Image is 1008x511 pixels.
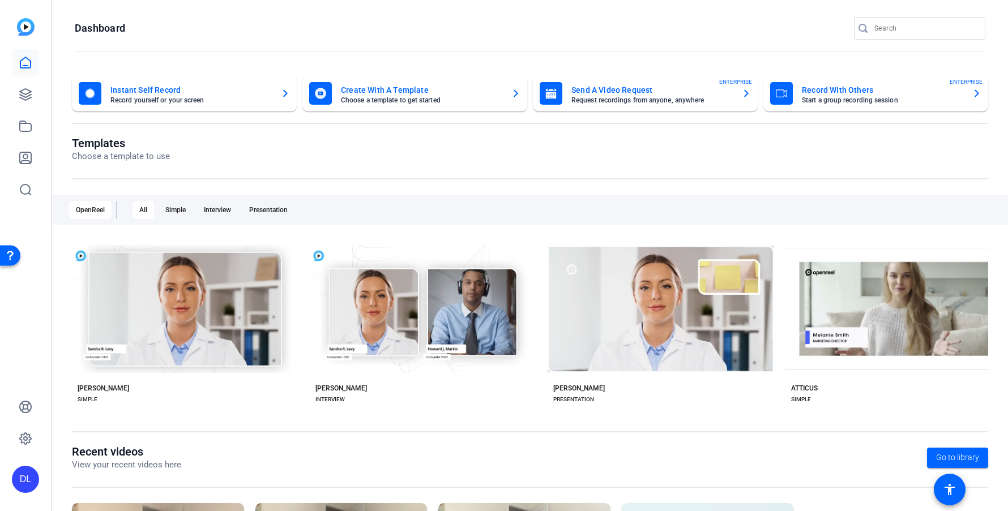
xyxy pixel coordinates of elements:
[874,22,976,35] input: Search
[341,83,502,97] mat-card-title: Create With A Template
[72,458,181,471] p: View your recent videos here
[533,75,758,111] button: Send A Video RequestRequest recordings from anyone, anywhereENTERPRISE
[791,395,811,404] div: SIMPLE
[110,83,272,97] mat-card-title: Instant Self Record
[315,384,367,393] div: [PERSON_NAME]
[72,75,297,111] button: Instant Self RecordRecord yourself or your screen
[943,483,956,496] mat-icon: accessibility
[571,97,733,104] mat-card-subtitle: Request recordings from anyone, anywhere
[78,395,97,404] div: SIMPLE
[302,75,527,111] button: Create With A TemplateChoose a template to get started
[802,83,963,97] mat-card-title: Record With Others
[72,136,170,150] h1: Templates
[197,201,238,219] div: Interview
[242,201,294,219] div: Presentation
[950,78,983,86] span: ENTERPRISE
[110,97,272,104] mat-card-subtitle: Record yourself or your screen
[719,78,752,86] span: ENTERPRISE
[315,395,345,404] div: INTERVIEW
[12,466,39,493] div: DL
[553,395,594,404] div: PRESENTATION
[78,384,129,393] div: [PERSON_NAME]
[927,448,988,468] a: Go to library
[802,97,963,104] mat-card-subtitle: Start a group recording session
[341,97,502,104] mat-card-subtitle: Choose a template to get started
[159,201,193,219] div: Simple
[763,75,988,111] button: Record With OthersStart a group recording sessionENTERPRISE
[69,201,112,219] div: OpenReel
[936,452,979,463] span: Go to library
[553,384,605,393] div: [PERSON_NAME]
[72,150,170,163] p: Choose a template to use
[791,384,818,393] div: ATTICUS
[17,18,35,36] img: blue-gradient.svg
[75,22,125,35] h1: Dashboard
[72,445,181,458] h1: Recent videos
[571,83,733,97] mat-card-title: Send A Video Request
[133,201,154,219] div: All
